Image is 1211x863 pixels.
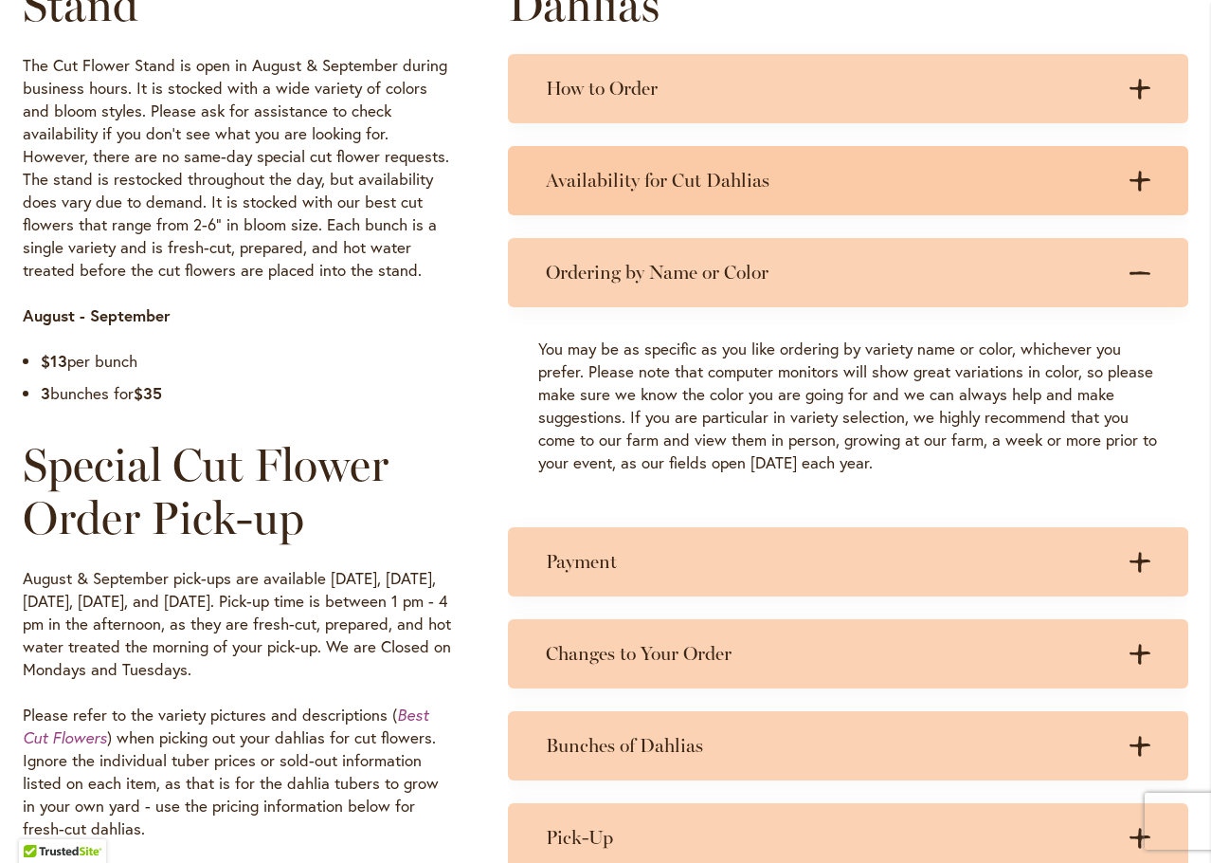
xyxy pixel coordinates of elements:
[23,704,453,840] p: Please refer to the variety pictures and descriptions ( ) when picking out your dahlias for cut f...
[41,350,67,372] strong: $13
[508,527,1188,597] summary: Payment
[538,338,1158,474] p: You may be as specific as you like ordering by variety name or color, whichever you prefer. Pleas...
[508,54,1188,123] summary: How to Order
[508,146,1188,215] summary: Availability for Cut Dahlias
[546,734,1112,758] h3: Bunches of Dahlias
[134,382,162,404] strong: $35
[546,169,1112,193] h3: Availability for Cut Dahlias
[546,77,1112,101] h3: How to Order
[546,642,1112,666] h3: Changes to Your Order
[23,567,453,681] p: August & September pick-ups are available [DATE], [DATE], [DATE], [DATE], and [DATE]. Pick-up tim...
[546,261,1112,285] h3: Ordering by Name or Color
[508,619,1188,689] summary: Changes to Your Order
[41,382,453,405] li: bunches for
[23,438,453,544] h2: Special Cut Flower Order Pick-up
[41,382,50,404] strong: 3
[23,54,453,282] p: The Cut Flower Stand is open in August & September during business hours. It is stocked with a wi...
[508,238,1188,307] summary: Ordering by Name or Color
[508,711,1188,780] summary: Bunches of Dahlias
[41,350,453,373] li: per bunch
[23,304,171,326] strong: August - September
[23,704,428,748] a: Best Cut Flowers
[546,550,1112,574] h3: Payment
